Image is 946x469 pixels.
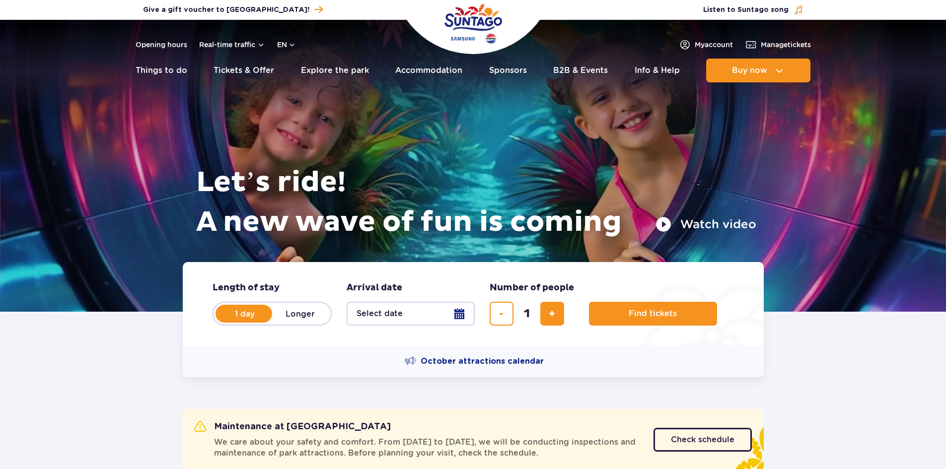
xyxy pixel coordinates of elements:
button: Real-time traffic [199,41,265,49]
button: Find tickets [589,302,717,326]
a: Things to do [136,59,187,82]
a: Check schedule [654,428,752,452]
span: Check schedule [671,436,734,444]
span: Number of people [490,282,574,294]
span: Length of stay [213,282,280,294]
span: Listen to Suntago song [703,5,789,15]
span: My account [695,40,733,50]
form: Planning your visit to Park of Poland [183,262,764,345]
a: October attractions calendar [405,355,544,367]
label: Longer [272,303,329,324]
button: remove ticket [490,302,513,326]
input: number of tickets [515,302,539,326]
button: Select date [347,302,475,326]
button: Watch video [655,216,756,232]
a: Opening hours [136,40,187,50]
span: We care about your safety and comfort. From [DATE] to [DATE], we will be conducting inspections a... [214,437,642,459]
span: Buy now [732,66,767,75]
a: Give a gift voucher to [GEOGRAPHIC_DATA]! [143,3,323,16]
a: Explore the park [301,59,369,82]
button: Buy now [706,59,810,82]
span: Find tickets [629,309,677,318]
h2: Maintenance at [GEOGRAPHIC_DATA] [194,421,391,433]
span: Give a gift voucher to [GEOGRAPHIC_DATA]! [143,5,309,15]
label: 1 day [217,303,273,324]
button: add ticket [540,302,564,326]
a: Managetickets [745,39,811,51]
span: October attractions calendar [421,356,544,367]
a: Sponsors [489,59,527,82]
a: Tickets & Offer [214,59,274,82]
a: Myaccount [679,39,733,51]
a: Accommodation [395,59,462,82]
button: Listen to Suntago song [703,5,803,15]
h1: Let’s ride! A new wave of fun is coming [196,163,756,242]
span: Manage tickets [761,40,811,50]
button: en [277,40,296,50]
a: B2B & Events [553,59,608,82]
a: Info & Help [635,59,680,82]
span: Arrival date [347,282,402,294]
